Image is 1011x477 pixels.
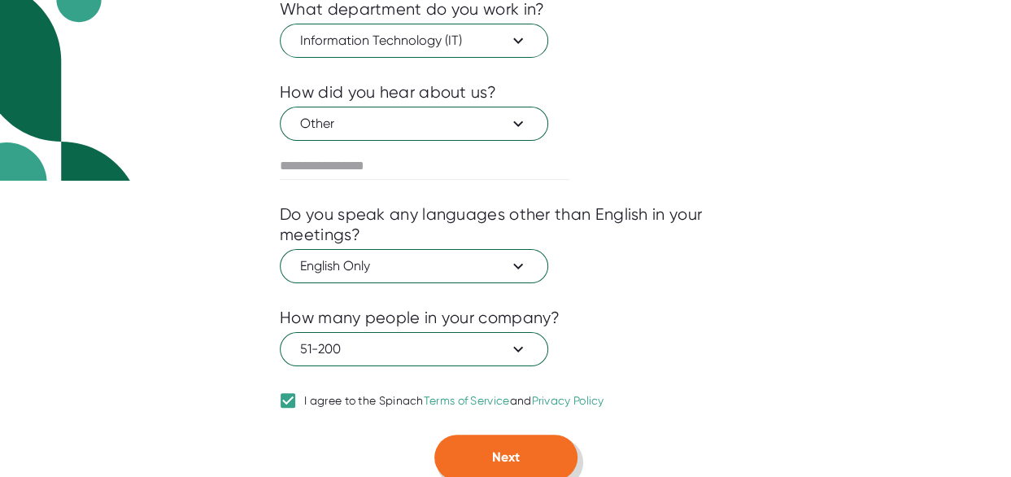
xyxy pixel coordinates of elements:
a: Terms of Service [424,394,510,407]
button: English Only [280,249,548,283]
button: Other [280,107,548,141]
div: How did you hear about us? [280,82,496,103]
button: 51-200 [280,332,548,366]
div: How many people in your company? [280,308,560,328]
span: Information Technology (IT) [300,31,528,50]
button: Information Technology (IT) [280,24,548,58]
span: 51-200 [300,339,528,359]
span: Next [492,449,520,465]
div: Do you speak any languages other than English in your meetings? [280,204,731,245]
span: Other [300,114,528,133]
span: English Only [300,256,528,276]
a: Privacy Policy [531,394,604,407]
div: I agree to the Spinach and [304,394,604,409]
